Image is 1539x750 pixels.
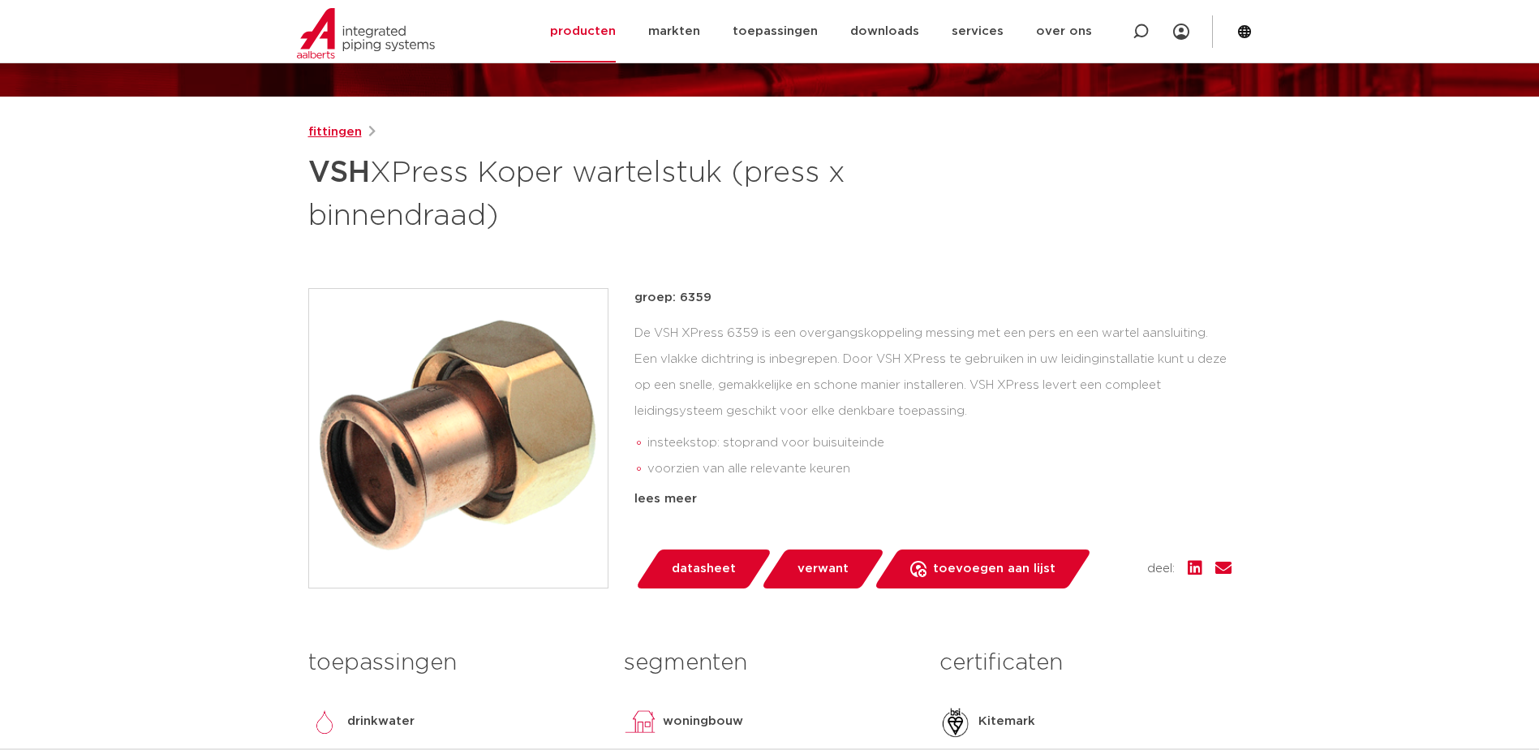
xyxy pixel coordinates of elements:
img: Product Image for VSH XPress Koper wartelstuk (press x binnendraad) [309,289,608,588]
img: drinkwater [308,705,341,738]
a: fittingen [308,123,362,142]
h3: segmenten [624,647,915,679]
span: deel: [1147,559,1175,579]
div: lees meer [634,489,1232,509]
h3: certificaten [939,647,1231,679]
span: verwant [797,556,849,582]
span: datasheet [672,556,736,582]
p: Kitemark [978,712,1035,731]
h3: toepassingen [308,647,600,679]
img: Kitemark [939,705,972,738]
strong: VSH [308,158,370,187]
a: verwant [760,550,885,588]
p: woningbouw [663,712,743,731]
li: Leak Before Pressed-functie [647,482,1232,508]
p: drinkwater [347,712,415,731]
div: De VSH XPress 6359 is een overgangskoppeling messing met een pers en een wartel aansluiting. Een ... [634,321,1232,483]
span: toevoegen aan lijst [933,556,1055,582]
li: voorzien van alle relevante keuren [647,456,1232,482]
h1: XPress Koper wartelstuk (press x binnendraad) [308,149,918,236]
li: insteekstop: stoprand voor buisuiteinde [647,430,1232,456]
p: groep: 6359 [634,288,1232,308]
a: datasheet [634,550,772,588]
img: woningbouw [624,705,656,738]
